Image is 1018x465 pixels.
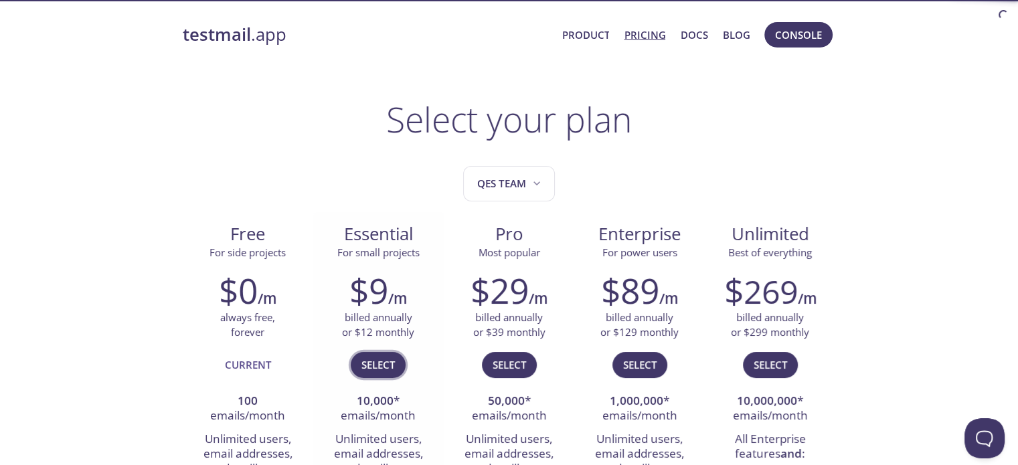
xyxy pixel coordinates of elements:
button: Select [482,352,537,377]
span: For side projects [209,246,286,259]
button: Console [764,22,833,48]
span: Free [193,223,303,246]
h2: $0 [219,270,258,310]
span: Essential [324,223,433,246]
strong: 1,000,000 [610,393,663,408]
iframe: Help Scout Beacon - Open [964,418,1005,458]
span: For small projects [337,246,420,259]
h6: /m [388,287,407,310]
a: Pricing [624,26,665,43]
h6: /m [529,287,547,310]
button: Select [743,352,798,377]
h6: /m [659,287,678,310]
a: testmail.app [183,23,552,46]
span: Console [775,26,822,43]
strong: 10,000,000 [737,393,797,408]
h6: /m [258,287,276,310]
strong: 50,000 [488,393,525,408]
p: billed annually or $299 monthly [731,310,809,339]
li: * emails/month [323,390,434,428]
a: Blog [723,26,750,43]
strong: 100 [238,393,258,408]
span: Enterprise [585,223,694,246]
li: emails/month [193,390,303,428]
li: * emails/month [454,390,564,428]
li: * emails/month [584,390,695,428]
h2: $9 [349,270,388,310]
span: QES Team [477,175,543,193]
p: billed annually or $129 monthly [600,310,679,339]
h2: $ [724,270,798,310]
button: Select [351,352,406,377]
h2: $29 [471,270,529,310]
span: Unlimited [732,222,809,246]
button: QES Team [463,166,555,201]
span: Select [493,356,526,373]
strong: testmail [183,23,251,46]
strong: 10,000 [357,393,394,408]
button: Select [612,352,667,377]
span: Select [623,356,657,373]
a: Product [562,26,609,43]
h6: /m [798,287,817,310]
li: * emails/month [715,390,825,428]
strong: and [780,446,802,461]
span: Pro [454,223,564,246]
h2: $89 [601,270,659,310]
p: billed annually or $12 monthly [342,310,414,339]
span: Select [361,356,395,373]
p: always free, forever [220,310,275,339]
span: For power users [602,246,677,259]
span: Most popular [479,246,540,259]
a: Docs [681,26,708,43]
h1: Select your plan [386,99,632,139]
span: Select [754,356,787,373]
p: billed annually or $39 monthly [473,310,545,339]
span: Best of everything [728,246,812,259]
span: 269 [744,270,798,313]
